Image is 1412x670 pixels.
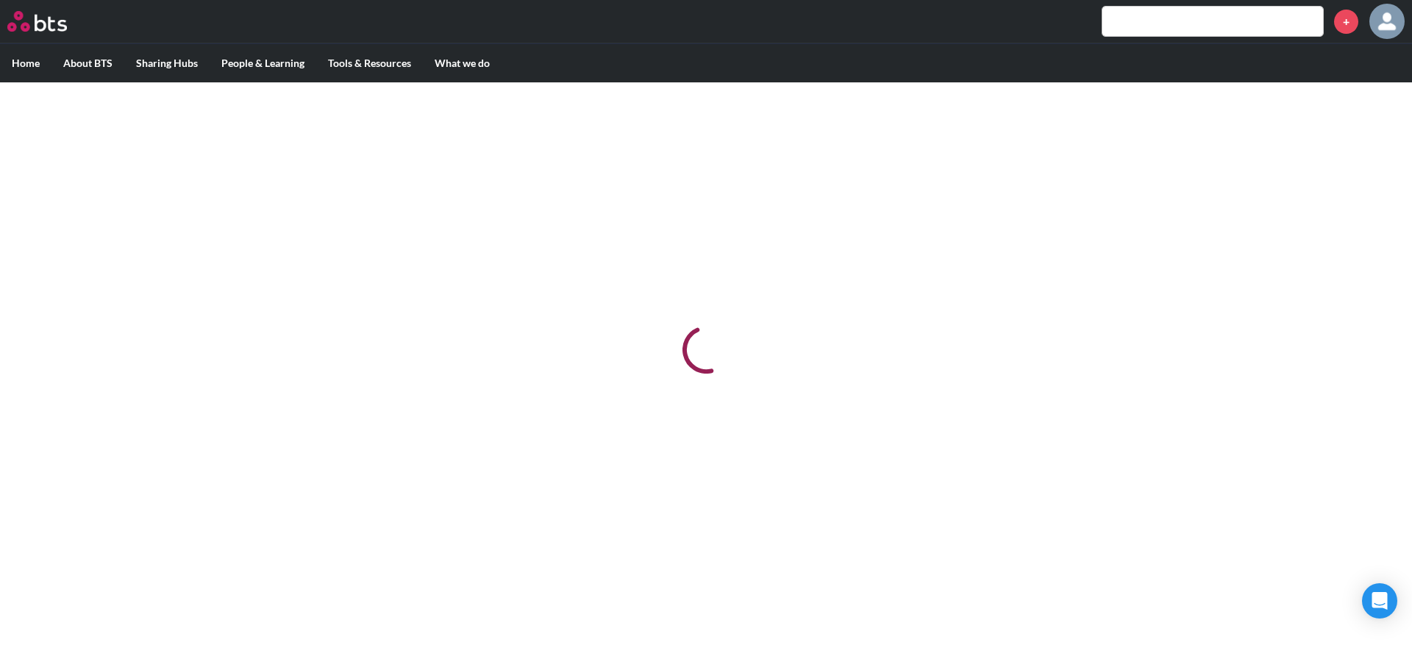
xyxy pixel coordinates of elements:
img: BTS Logo [7,11,67,32]
label: Sharing Hubs [124,44,210,82]
img: Daniel Mausolf [1369,4,1405,39]
a: + [1334,10,1358,34]
div: Open Intercom Messenger [1362,583,1397,619]
a: Profile [1369,4,1405,39]
label: Tools & Resources [316,44,423,82]
label: People & Learning [210,44,316,82]
a: Go home [7,11,94,32]
label: About BTS [51,44,124,82]
label: What we do [423,44,502,82]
